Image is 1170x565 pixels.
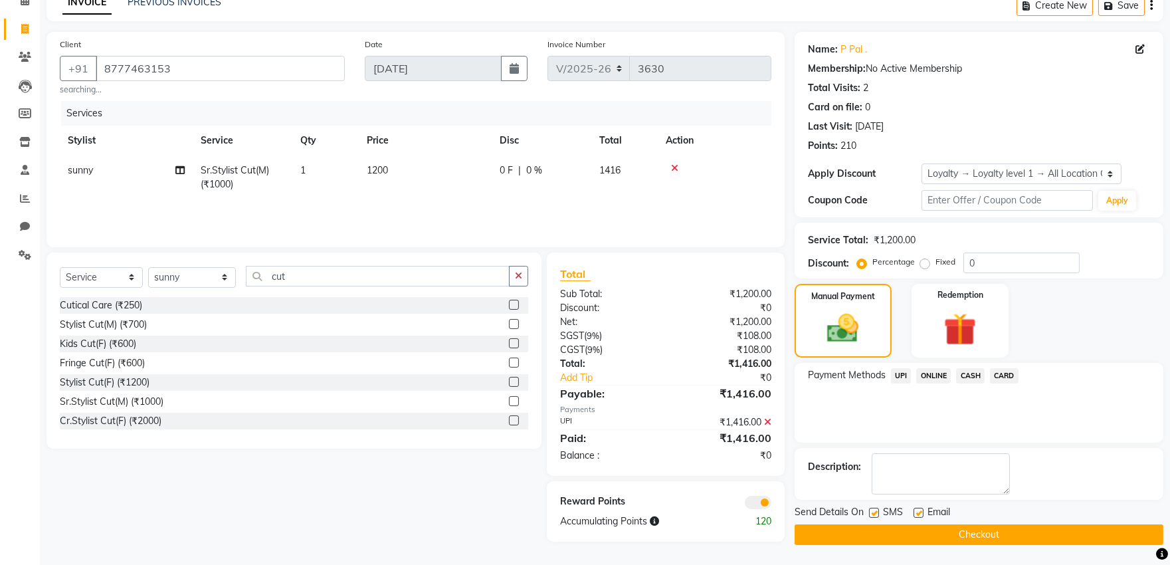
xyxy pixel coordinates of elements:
[808,139,838,153] div: Points:
[855,120,884,134] div: [DATE]
[60,356,145,370] div: Fringe Cut(F) (₹600)
[246,266,510,286] input: Search or Scan
[840,139,856,153] div: 210
[666,287,781,301] div: ₹1,200.00
[685,371,781,385] div: ₹0
[550,415,666,429] div: UPI
[990,368,1019,384] span: CARD
[935,256,955,268] label: Fixed
[60,298,142,312] div: Cutical Care (₹250)
[808,43,838,56] div: Name:
[292,126,359,156] th: Qty
[808,81,860,95] div: Total Visits:
[550,287,666,301] div: Sub Total:
[808,100,862,114] div: Card on file:
[550,386,666,401] div: Payable:
[927,505,950,522] span: Email
[550,371,685,385] a: Add Tip
[808,120,852,134] div: Last Visit:
[550,495,666,509] div: Reward Points
[587,344,600,355] span: 9%
[808,193,922,207] div: Coupon Code
[359,126,492,156] th: Price
[193,126,292,156] th: Service
[60,318,147,332] div: Stylist Cut(M) (₹700)
[808,62,1150,76] div: No Active Membership
[560,330,584,342] span: SGST
[666,386,781,401] div: ₹1,416.00
[840,43,867,56] a: P Pal .
[666,430,781,446] div: ₹1,416.00
[60,337,136,351] div: Kids Cut(F) (₹600)
[795,524,1163,545] button: Checkout
[550,343,666,357] div: ( )
[937,289,983,301] label: Redemption
[865,100,870,114] div: 0
[550,315,666,329] div: Net:
[550,430,666,446] div: Paid:
[300,164,306,176] span: 1
[60,84,345,96] small: searching...
[587,330,599,341] span: 9%
[60,126,193,156] th: Stylist
[817,310,868,346] img: _cash.svg
[60,414,161,428] div: Cr.Stylist Cut(F) (₹2000)
[808,460,861,474] div: Description:
[550,514,723,528] div: Accumulating Points
[933,309,987,350] img: _gift.svg
[550,357,666,371] div: Total:
[956,368,985,384] span: CASH
[666,315,781,329] div: ₹1,200.00
[863,81,868,95] div: 2
[492,126,591,156] th: Disc
[808,62,866,76] div: Membership:
[96,56,345,81] input: Search by Name/Mobile/Email/Code
[550,449,666,463] div: Balance :
[874,233,916,247] div: ₹1,200.00
[68,164,93,176] span: sunny
[560,267,591,281] span: Total
[666,357,781,371] div: ₹1,416.00
[916,368,951,384] span: ONLINE
[872,256,915,268] label: Percentage
[666,415,781,429] div: ₹1,416.00
[560,404,771,415] div: Payments
[808,257,849,271] div: Discount:
[666,343,781,357] div: ₹108.00
[60,395,163,409] div: Sr.Stylist Cut(M) (₹1000)
[666,301,781,315] div: ₹0
[922,190,1093,211] input: Enter Offer / Coupon Code
[60,376,149,390] div: Stylist Cut(F) (₹1200)
[550,301,666,315] div: Discount:
[526,164,542,177] span: 0 %
[550,329,666,343] div: ( )
[560,344,585,356] span: CGST
[666,449,781,463] div: ₹0
[1098,191,1136,211] button: Apply
[891,368,912,384] span: UPI
[808,233,868,247] div: Service Total:
[724,514,781,528] div: 120
[599,164,621,176] span: 1416
[883,505,903,522] span: SMS
[666,329,781,343] div: ₹108.00
[500,164,513,177] span: 0 F
[365,39,383,51] label: Date
[795,505,864,522] span: Send Details On
[201,164,269,190] span: Sr.Stylist Cut(M) (₹1000)
[658,126,771,156] th: Action
[808,167,922,181] div: Apply Discount
[808,368,886,382] span: Payment Methods
[61,101,781,126] div: Services
[518,164,521,177] span: |
[60,56,97,81] button: +91
[547,39,605,51] label: Invoice Number
[60,39,81,51] label: Client
[811,290,875,302] label: Manual Payment
[367,164,388,176] span: 1200
[591,126,658,156] th: Total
